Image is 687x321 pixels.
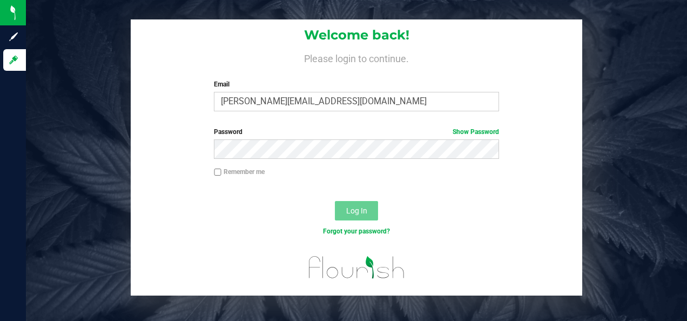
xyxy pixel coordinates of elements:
[214,167,265,177] label: Remember me
[8,31,19,42] inline-svg: Sign up
[131,28,582,42] h1: Welcome back!
[214,79,499,89] label: Email
[131,51,582,64] h4: Please login to continue.
[335,201,378,220] button: Log In
[300,248,413,287] img: flourish_logo.svg
[8,55,19,65] inline-svg: Log in
[214,169,221,176] input: Remember me
[323,228,390,235] a: Forgot your password?
[214,128,243,136] span: Password
[346,206,367,215] span: Log In
[453,128,499,136] a: Show Password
